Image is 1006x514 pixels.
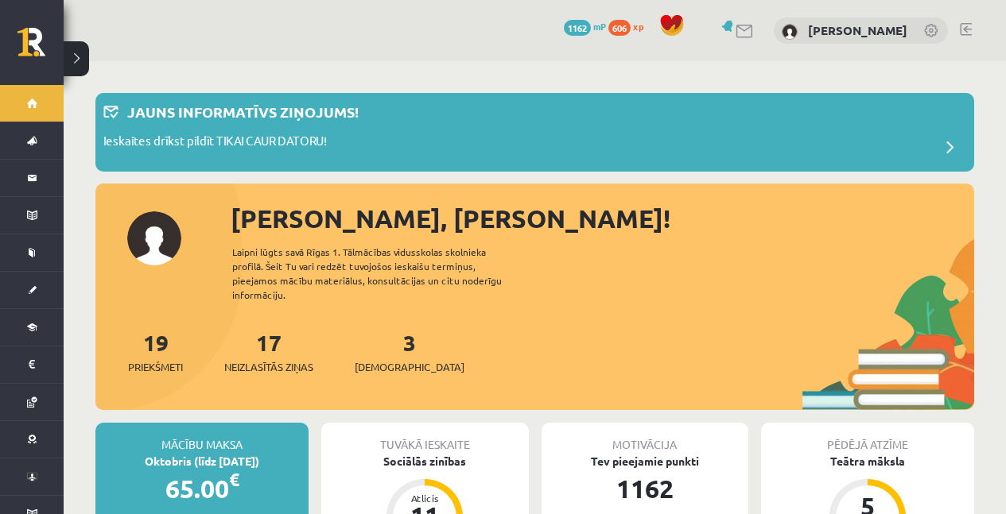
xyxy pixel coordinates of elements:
img: Daniela Estere Smoroģina [782,24,798,40]
div: Atlicis [401,493,449,503]
a: Jauns informatīvs ziņojums! Ieskaites drīkst pildīt TIKAI CAUR DATORU! [103,101,966,164]
span: 606 [608,20,631,36]
span: 1162 [564,20,591,36]
div: [PERSON_NAME], [PERSON_NAME]! [231,199,974,238]
span: [DEMOGRAPHIC_DATA] [355,359,464,375]
div: Laipni lūgts savā Rīgas 1. Tālmācības vidusskolas skolnieka profilā. Šeit Tu vari redzēt tuvojošo... [232,245,530,302]
span: € [229,468,239,491]
div: 65.00 [95,470,309,508]
div: Motivācija [542,423,748,453]
div: Oktobris (līdz [DATE]) [95,453,309,470]
p: Ieskaites drīkst pildīt TIKAI CAUR DATORU! [103,132,327,154]
div: Sociālās zinības [321,453,528,470]
div: Tev pieejamie punkti [542,453,748,470]
span: xp [633,20,643,33]
p: Jauns informatīvs ziņojums! [127,101,359,122]
a: 1162 mP [564,20,606,33]
a: 606 xp [608,20,651,33]
div: Pēdējā atzīme [761,423,974,453]
div: 1162 [542,470,748,508]
span: Priekšmeti [128,359,183,375]
a: 19Priekšmeti [128,328,183,375]
a: 17Neizlasītās ziņas [224,328,313,375]
div: Tuvākā ieskaite [321,423,528,453]
div: Mācību maksa [95,423,309,453]
a: 3[DEMOGRAPHIC_DATA] [355,328,464,375]
div: Teātra māksla [761,453,974,470]
a: Rīgas 1. Tālmācības vidusskola [17,28,64,68]
span: Neizlasītās ziņas [224,359,313,375]
a: [PERSON_NAME] [808,22,907,38]
span: mP [593,20,606,33]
